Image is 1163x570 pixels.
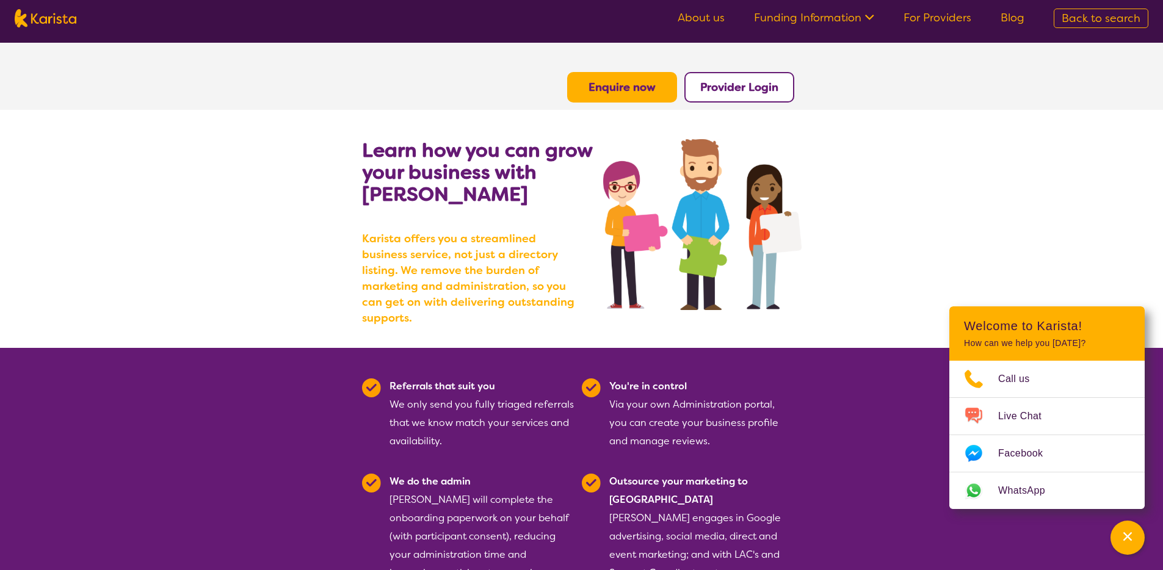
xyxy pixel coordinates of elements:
[582,474,601,492] img: Tick
[678,10,725,25] a: About us
[609,377,794,450] div: Via your own Administration portal, you can create your business profile and manage reviews.
[949,361,1145,509] ul: Choose channel
[998,370,1045,388] span: Call us
[609,475,748,506] b: Outsource your marketing to [GEOGRAPHIC_DATA]
[964,319,1130,333] h2: Welcome to Karista!
[582,378,601,397] img: Tick
[603,139,801,310] img: grow your business with Karista
[998,444,1057,463] span: Facebook
[998,482,1060,500] span: WhatsApp
[1001,10,1024,25] a: Blog
[567,72,677,103] button: Enquire now
[609,380,687,392] b: You're in control
[389,377,574,450] div: We only send you fully triaged referrals that we know match your services and availability.
[949,306,1145,509] div: Channel Menu
[754,10,874,25] a: Funding Information
[700,80,778,95] a: Provider Login
[684,72,794,103] button: Provider Login
[949,472,1145,509] a: Web link opens in a new tab.
[362,378,381,397] img: Tick
[1110,521,1145,555] button: Channel Menu
[362,474,381,492] img: Tick
[998,407,1056,425] span: Live Chat
[904,10,971,25] a: For Providers
[362,231,582,326] b: Karista offers you a streamlined business service, not just a directory listing. We remove the bu...
[964,338,1130,348] p: How can we help you [DATE]?
[589,80,656,95] a: Enquire now
[1054,9,1148,28] a: Back to search
[1062,11,1140,26] span: Back to search
[389,475,471,488] b: We do the admin
[389,380,495,392] b: Referrals that suit you
[15,9,76,27] img: Karista logo
[362,137,592,207] b: Learn how you can grow your business with [PERSON_NAME]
